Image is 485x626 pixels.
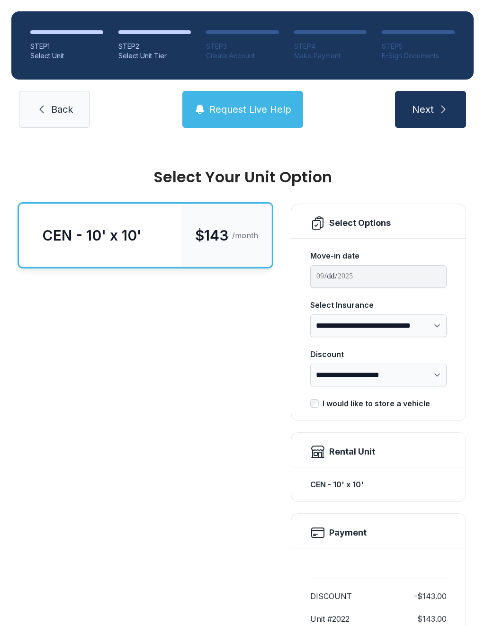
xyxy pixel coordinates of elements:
[209,103,291,116] span: Request Live Help
[310,349,447,360] div: Discount
[232,230,258,241] span: /month
[382,42,455,51] div: STEP 5
[206,51,279,61] div: Create Account
[206,42,279,51] div: STEP 3
[30,51,103,61] div: Select Unit
[310,475,447,494] div: CEN - 10' x 10'
[118,51,191,61] div: Select Unit Tier
[42,227,142,244] div: CEN - 10' x 10'
[417,613,447,625] dd: $143.00
[294,42,367,51] div: STEP 4
[310,265,447,288] input: Move-in date
[51,103,73,116] span: Back
[30,42,103,51] div: STEP 1
[323,398,430,409] div: I would like to store a vehicle
[382,51,455,61] div: E-Sign Documents
[310,314,447,337] select: Select Insurance
[329,445,375,458] div: Rental Unit
[412,103,434,116] span: Next
[310,590,352,602] dt: DISCOUNT
[310,299,447,311] div: Select Insurance
[310,613,350,625] dt: Unit #2022
[118,42,191,51] div: STEP 2
[329,216,391,230] div: Select Options
[195,227,228,244] span: $143
[310,250,447,261] div: Move-in date
[310,364,447,386] select: Discount
[294,51,367,61] div: Make Payment
[19,170,466,185] div: Select Your Unit Option
[329,526,367,539] h2: Payment
[414,590,447,602] dd: -$143.00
